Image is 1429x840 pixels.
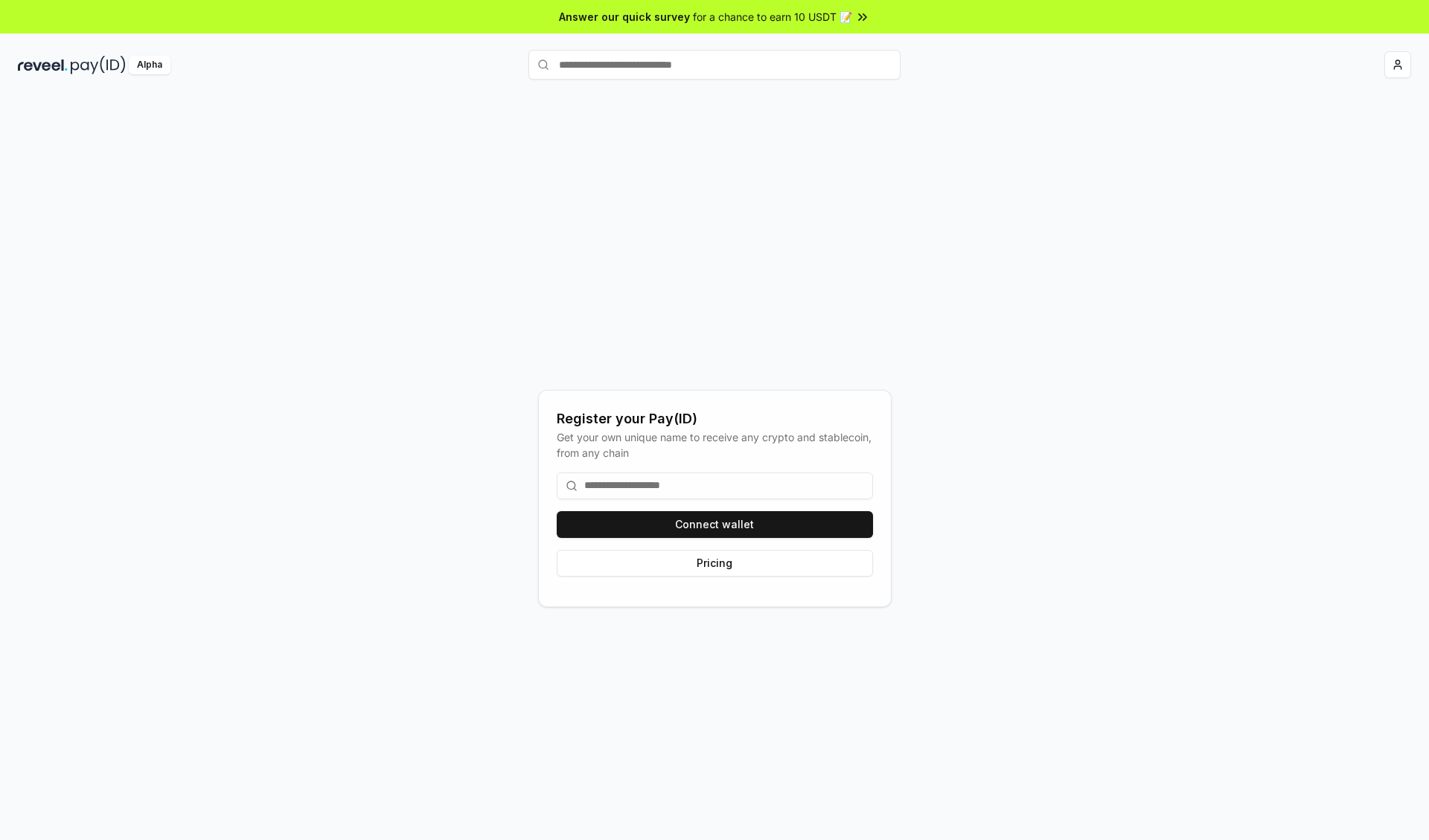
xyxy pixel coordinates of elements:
img: reveel_dark [18,56,68,74]
button: Connect wallet [557,511,873,538]
button: Pricing [557,550,873,577]
span: for a chance to earn 10 USDT 📝 [693,9,852,25]
div: Register your Pay(ID) [557,408,873,429]
div: Get your own unique name to receive any crypto and stablecoin, from any chain [557,429,873,461]
img: pay_id [71,56,126,74]
span: Answer our quick survey [559,9,690,25]
div: Alpha [129,56,170,74]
